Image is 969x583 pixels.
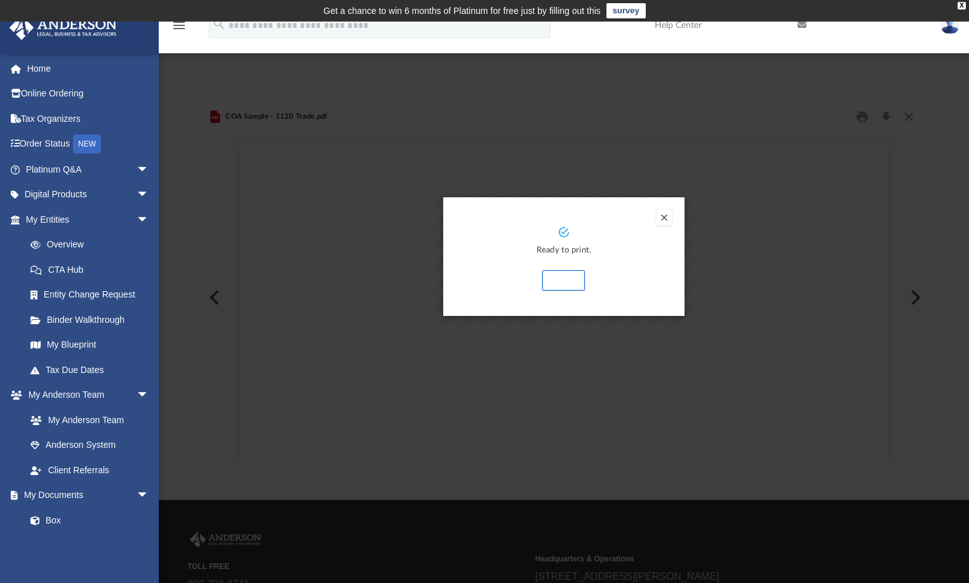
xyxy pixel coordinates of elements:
[9,56,168,81] a: Home
[18,457,162,483] a: Client Referrals
[323,3,601,18] div: Get a chance to win 6 months of Platinum for free just by filling out this
[73,134,101,154] div: NEW
[9,106,168,131] a: Tax Organizers
[18,232,168,258] a: Overview
[9,157,168,182] a: Platinum Q&Aarrow_drop_down
[18,533,162,558] a: Meeting Minutes
[9,207,168,232] a: My Entitiesarrow_drop_down
[137,182,162,208] span: arrow_drop_down
[9,383,162,408] a: My Anderson Teamarrow_drop_down
[18,508,156,533] a: Box
[18,282,168,308] a: Entity Change Request
[9,182,168,207] a: Digital Productsarrow_drop_down
[199,100,928,461] div: Preview
[137,207,162,233] span: arrow_drop_down
[542,270,585,291] button: Print
[9,81,168,107] a: Online Ordering
[958,2,966,10] div: close
[171,24,187,33] a: menu
[18,332,162,358] a: My Blueprint
[456,244,672,258] p: Ready to print.
[9,131,168,157] a: Order StatusNEW
[9,483,162,508] a: My Documentsarrow_drop_down
[18,257,168,282] a: CTA Hub
[6,15,121,40] img: Anderson Advisors Platinum Portal
[137,157,162,183] span: arrow_drop_down
[18,433,162,458] a: Anderson System
[137,483,162,509] span: arrow_drop_down
[137,383,162,409] span: arrow_drop_down
[18,357,168,383] a: Tax Due Dates
[18,307,168,332] a: Binder Walkthrough
[171,18,187,33] i: menu
[212,17,226,31] i: search
[940,16,959,34] img: User Pic
[606,3,646,18] a: survey
[18,407,156,433] a: My Anderson Team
